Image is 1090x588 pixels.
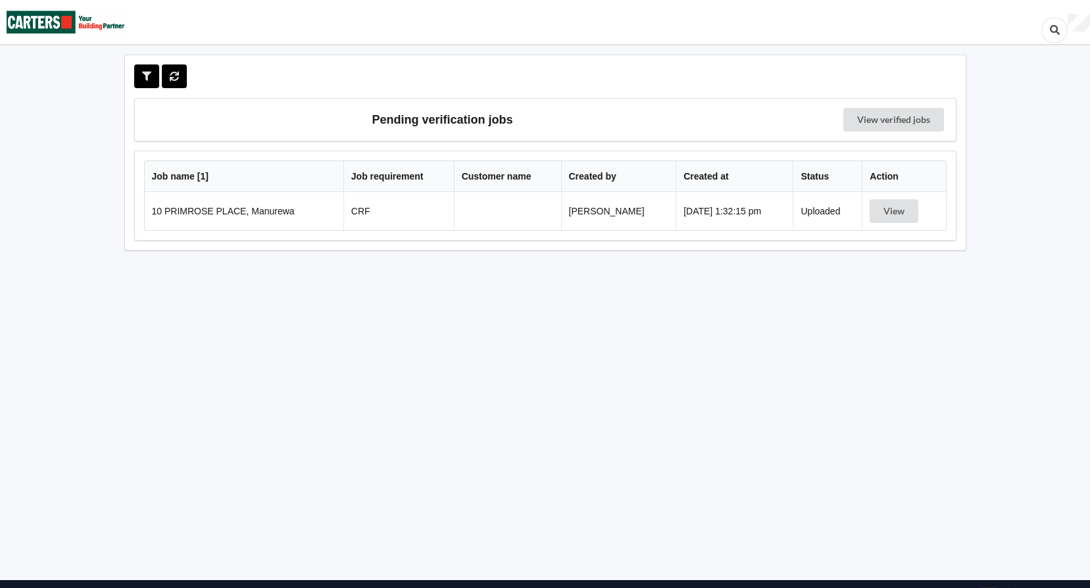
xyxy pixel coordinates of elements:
[793,161,862,192] th: Status
[145,161,343,192] th: Job name [ 1 ]
[676,192,793,230] td: [DATE] 1:32:15 pm
[7,1,125,43] img: Carters
[343,192,454,230] td: CRF
[144,108,741,132] h3: Pending verification jobs
[862,161,945,192] th: Action
[561,192,676,230] td: [PERSON_NAME]
[870,199,918,223] button: View
[793,192,862,230] td: Uploaded
[870,206,921,216] a: View
[561,161,676,192] th: Created by
[145,192,343,230] td: 10 PRIMROSE PLACE, Manurewa
[454,161,561,192] th: Customer name
[1068,14,1090,32] div: User Profile
[676,161,793,192] th: Created at
[343,161,454,192] th: Job requirement
[843,108,944,132] a: View verified jobs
